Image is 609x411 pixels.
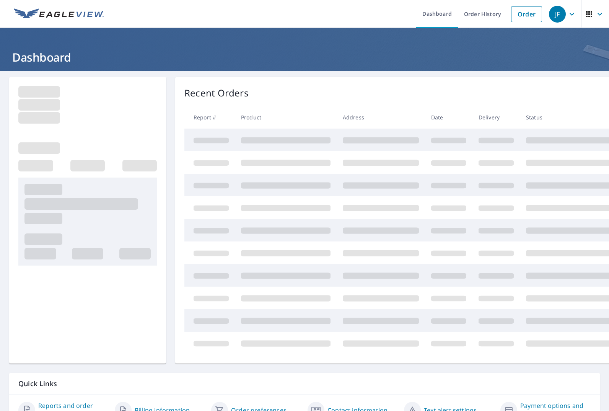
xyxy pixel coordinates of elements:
[184,106,235,129] th: Report #
[511,6,542,22] a: Order
[18,379,591,388] p: Quick Links
[472,106,520,129] th: Delivery
[425,106,472,129] th: Date
[14,8,104,20] img: EV Logo
[184,86,249,100] p: Recent Orders
[9,49,600,65] h1: Dashboard
[549,6,566,23] div: JF
[235,106,337,129] th: Product
[337,106,425,129] th: Address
